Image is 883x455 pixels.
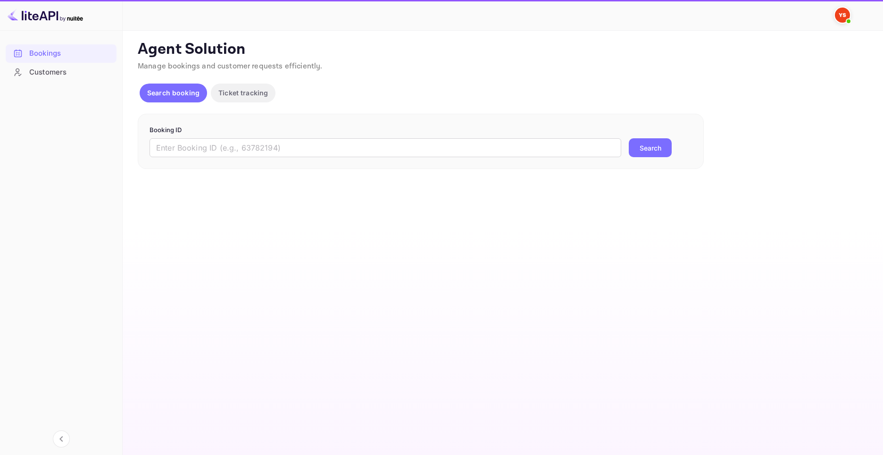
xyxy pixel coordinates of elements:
[629,138,672,157] button: Search
[150,138,621,157] input: Enter Booking ID (e.g., 63782194)
[6,63,117,81] a: Customers
[150,126,692,135] p: Booking ID
[53,430,70,447] button: Collapse navigation
[147,88,200,98] p: Search booking
[138,61,323,71] span: Manage bookings and customer requests efficiently.
[138,40,866,59] p: Agent Solution
[29,48,112,59] div: Bookings
[29,67,112,78] div: Customers
[6,44,117,63] div: Bookings
[835,8,850,23] img: Yandex Support
[8,8,83,23] img: LiteAPI logo
[6,63,117,82] div: Customers
[6,44,117,62] a: Bookings
[218,88,268,98] p: Ticket tracking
